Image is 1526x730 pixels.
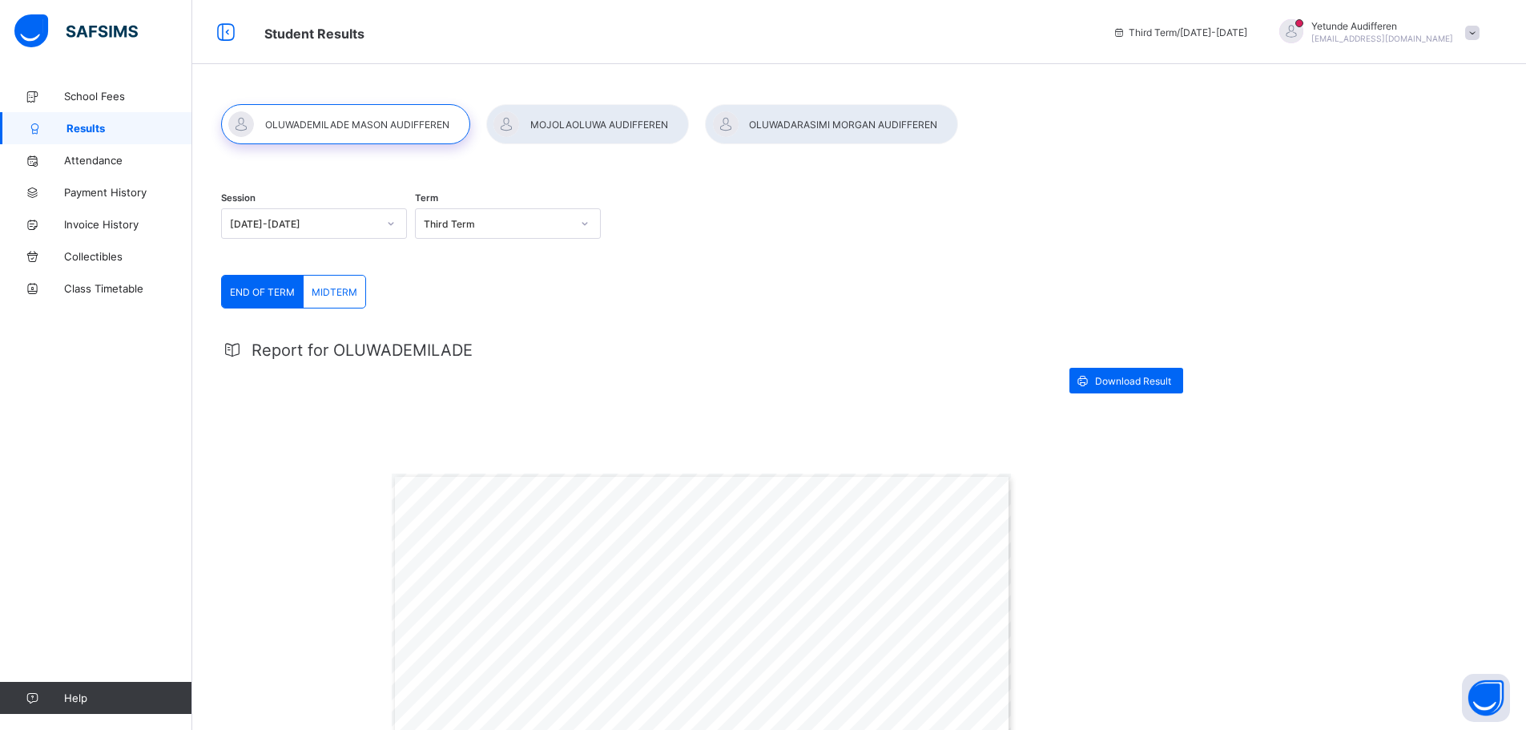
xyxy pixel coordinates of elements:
[1263,19,1488,46] div: YetundeAudifferen
[64,250,192,263] span: Collectibles
[1462,674,1510,722] button: Open asap
[653,650,768,658] span: Website: [DOMAIN_NAME]
[221,192,256,204] span: Session
[64,90,192,103] span: School Fees
[424,218,571,230] div: Third Term
[802,696,875,705] span: Class: YEAR 4
[670,630,868,638] span: Tel : [PHONE_NUMBER], [PHONE_NUMBER]
[264,26,364,42] span: Student Results
[655,639,849,647] span: E-mail : [EMAIL_ADDRESS][DOMAIN_NAME]
[230,218,377,230] div: [DATE]-[DATE]
[64,282,192,295] span: Class Timetable
[66,122,192,135] span: Results
[64,692,191,704] span: Help
[1311,20,1453,32] span: Yetunde Audifferen
[1095,375,1171,387] span: Download Result
[230,286,295,298] span: END OF TERM
[14,14,138,48] img: safsims
[802,708,896,718] span: Term: Third Term
[252,341,473,360] span: Report for OLUWADEMILADE
[312,286,357,298] span: MIDTERM
[64,154,192,167] span: Attendance
[525,670,668,683] span: PROGRESS REPORT
[64,186,192,199] span: Payment History
[521,696,650,705] span: Name: [PERSON_NAME]
[607,542,931,567] span: [GEOGRAPHIC_DATA]
[660,620,835,628] span: [STREET_ADDRESS][PERSON_NAME].
[521,708,657,718] span: Next Term Begins: [DATE]
[415,192,438,204] span: Term
[1311,34,1453,43] span: [EMAIL_ADDRESS][DOMAIN_NAME]
[64,218,192,231] span: Invoice History
[1113,26,1247,38] span: session/term information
